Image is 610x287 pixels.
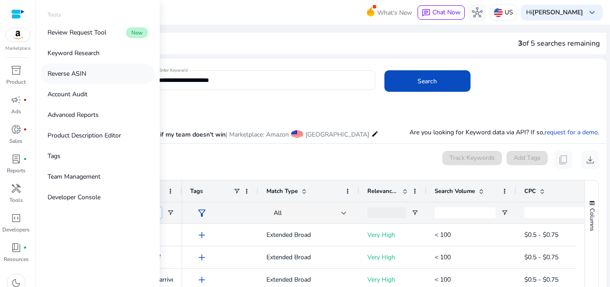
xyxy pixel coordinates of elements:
[48,48,100,58] p: Keyword Research
[11,94,22,105] span: campaign
[48,193,100,202] p: Developer Console
[4,255,29,263] p: Resources
[48,28,106,37] p: Review Request Tool
[196,274,207,285] span: add
[48,69,86,78] p: Reverse ASIN
[367,248,418,266] p: Very High
[472,7,483,18] span: hub
[5,45,30,52] p: Marketplace
[11,183,22,194] span: handyman
[48,110,99,120] p: Advanced Reports
[160,130,226,139] span: if my team doesn't win
[411,209,418,216] button: Open Filter Menu
[588,208,596,231] span: Columns
[435,231,451,239] span: < 100
[422,9,431,17] span: chat
[23,98,27,102] span: fiber_manual_record
[435,275,451,284] span: < 100
[371,129,379,139] mat-icon: edit
[48,172,100,181] p: Team Management
[518,38,600,49] div: of 5 searches remaining
[6,28,30,42] img: amazon.svg
[196,208,207,218] span: filter_alt
[11,242,22,253] span: book_4
[532,8,583,17] b: [PERSON_NAME]
[11,65,22,76] span: inventory_2
[524,207,585,218] input: CPC Filter Input
[266,248,351,266] p: Extended Broad
[524,187,536,195] span: CPC
[494,8,503,17] img: us.svg
[126,27,148,38] span: New
[585,154,596,165] span: download
[9,137,22,145] p: Sales
[545,128,598,137] a: request for a demo
[2,226,30,234] p: Developers
[524,253,558,261] span: $0.5 - $0.75
[48,90,87,99] p: Account Audit
[526,9,583,16] p: Hi
[418,5,465,20] button: chatChat Now
[11,107,21,116] p: Ads
[7,167,26,175] p: Reports
[581,151,599,169] button: download
[524,275,558,284] span: $0.5 - $0.75
[367,187,399,195] span: Relevance Score
[11,154,22,164] span: lab_profile
[48,11,61,19] p: Tools
[524,231,558,239] span: $0.5 - $0.75
[190,187,203,195] span: Tags
[377,5,412,21] span: What's New
[167,209,174,216] button: Open Filter Menu
[505,4,513,20] p: US
[410,128,599,137] p: Are you looking for Keyword data via API? If so, .
[305,130,369,139] span: [GEOGRAPHIC_DATA]
[435,207,496,218] input: Search Volume Filter Input
[159,67,187,73] mat-label: Enter Keyword
[435,187,475,195] span: Search Volume
[501,209,508,216] button: Open Filter Menu
[6,78,26,86] p: Product
[196,252,207,263] span: add
[367,226,418,244] p: Very High
[266,187,298,195] span: Match Type
[196,230,207,240] span: add
[11,213,22,223] span: code_blocks
[9,196,23,204] p: Tools
[23,157,27,161] span: fiber_manual_record
[518,39,523,48] span: 3
[418,77,437,86] span: Search
[435,253,451,261] span: < 100
[226,130,289,139] span: | Marketplace: Amazon
[11,124,22,135] span: donut_small
[274,209,282,217] span: All
[432,8,461,17] span: Chat Now
[468,4,486,21] button: hub
[23,128,27,131] span: fiber_manual_record
[23,246,27,249] span: fiber_manual_record
[384,70,471,92] button: Search
[48,151,61,161] p: Tags
[266,226,351,244] p: Extended Broad
[48,131,121,140] p: Product Description Editor
[587,7,597,18] span: keyboard_arrow_down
